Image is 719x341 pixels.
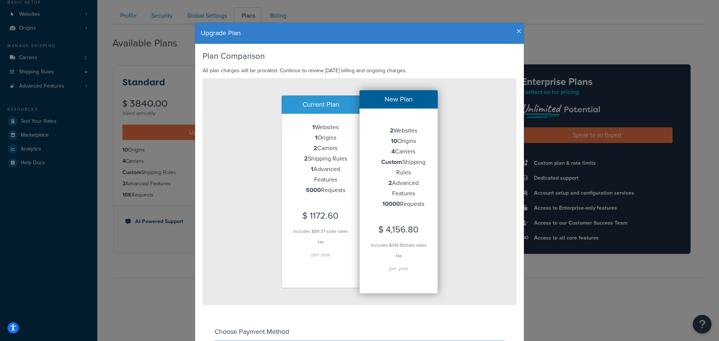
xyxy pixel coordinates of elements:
[299,133,352,143] li: Origins
[312,123,315,131] strong: 1
[290,226,352,247] div: Includes $89.37 state sales tax
[390,126,394,135] strong: 2
[215,327,504,337] h4: Choose Payment Method
[203,67,516,74] p: All plan charges will be prorated. Continue to review [DATE] billing and ongoing charges.
[382,200,400,208] strong: 10000
[377,125,430,136] li: Websites
[299,153,352,164] li: Shipping Rules
[378,225,383,234] span: $
[283,100,358,110] h4: Current Plan
[310,211,339,220] span: 1172.60
[306,186,321,194] strong: 5000
[315,133,318,142] strong: 1
[377,146,430,157] li: Carriers
[368,240,430,261] div: Includes $ state sales tax
[392,242,405,249] span: 316.80
[299,122,352,133] li: Websites
[304,154,308,163] strong: 2
[381,158,402,166] strong: Custom
[201,28,518,38] h4: Upgrade Plan
[388,179,392,187] strong: 2
[299,185,352,195] li: Requests
[386,225,419,234] span: 4,156.80
[377,157,430,178] li: Shipping Rules
[361,94,436,104] h4: New Plan
[377,136,430,146] li: Origins
[313,144,317,152] strong: 2
[302,211,307,220] span: $
[368,265,430,273] h4: per year
[377,199,430,209] li: Requests
[299,143,352,153] li: Carriers
[391,147,395,156] strong: 4
[377,178,430,199] li: Advanced Features
[290,251,352,259] h4: per year
[203,52,516,61] h3: Plan Comparison
[391,137,397,145] strong: 10
[299,164,352,185] li: Advanced Features
[311,165,313,173] strong: 1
